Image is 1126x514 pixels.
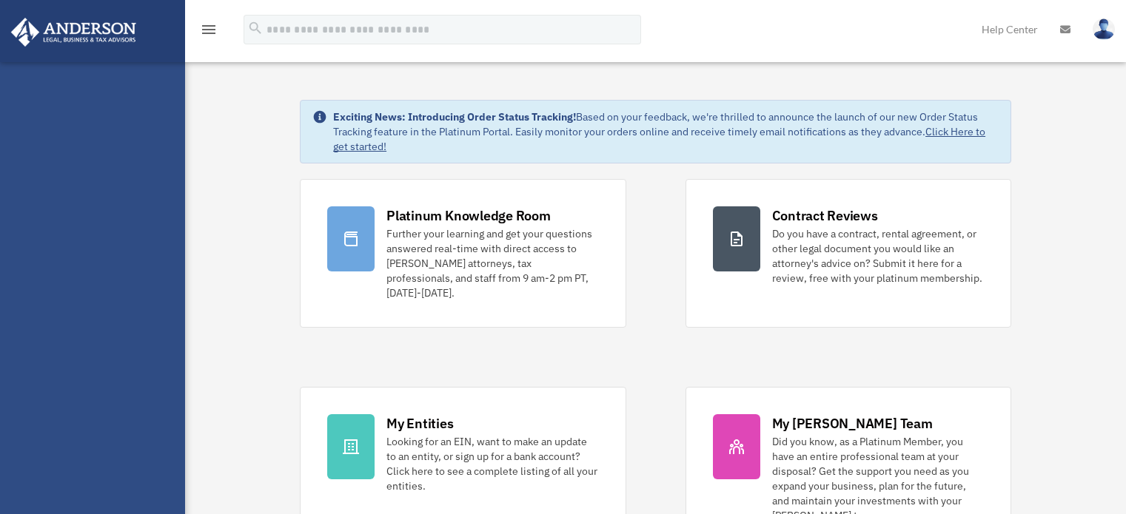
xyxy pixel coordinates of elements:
div: Looking for an EIN, want to make an update to an entity, or sign up for a bank account? Click her... [386,434,598,493]
div: Contract Reviews [772,206,878,225]
a: Contract Reviews Do you have a contract, rental agreement, or other legal document you would like... [686,179,1011,328]
div: My Entities [386,414,453,433]
i: menu [200,21,218,38]
i: search [247,20,264,36]
div: Based on your feedback, we're thrilled to announce the launch of our new Order Status Tracking fe... [333,109,999,154]
img: User Pic [1093,18,1115,40]
div: Further your learning and get your questions answered real-time with direct access to [PERSON_NAM... [386,226,598,300]
img: Anderson Advisors Platinum Portal [7,18,141,47]
a: menu [200,26,218,38]
div: My [PERSON_NAME] Team [772,414,933,433]
a: Platinum Knowledge Room Further your learning and get your questions answered real-time with dire... [300,179,626,328]
div: Do you have a contract, rental agreement, or other legal document you would like an attorney's ad... [772,226,984,285]
strong: Exciting News: Introducing Order Status Tracking! [333,110,576,124]
div: Platinum Knowledge Room [386,206,551,225]
a: Click Here to get started! [333,125,985,153]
